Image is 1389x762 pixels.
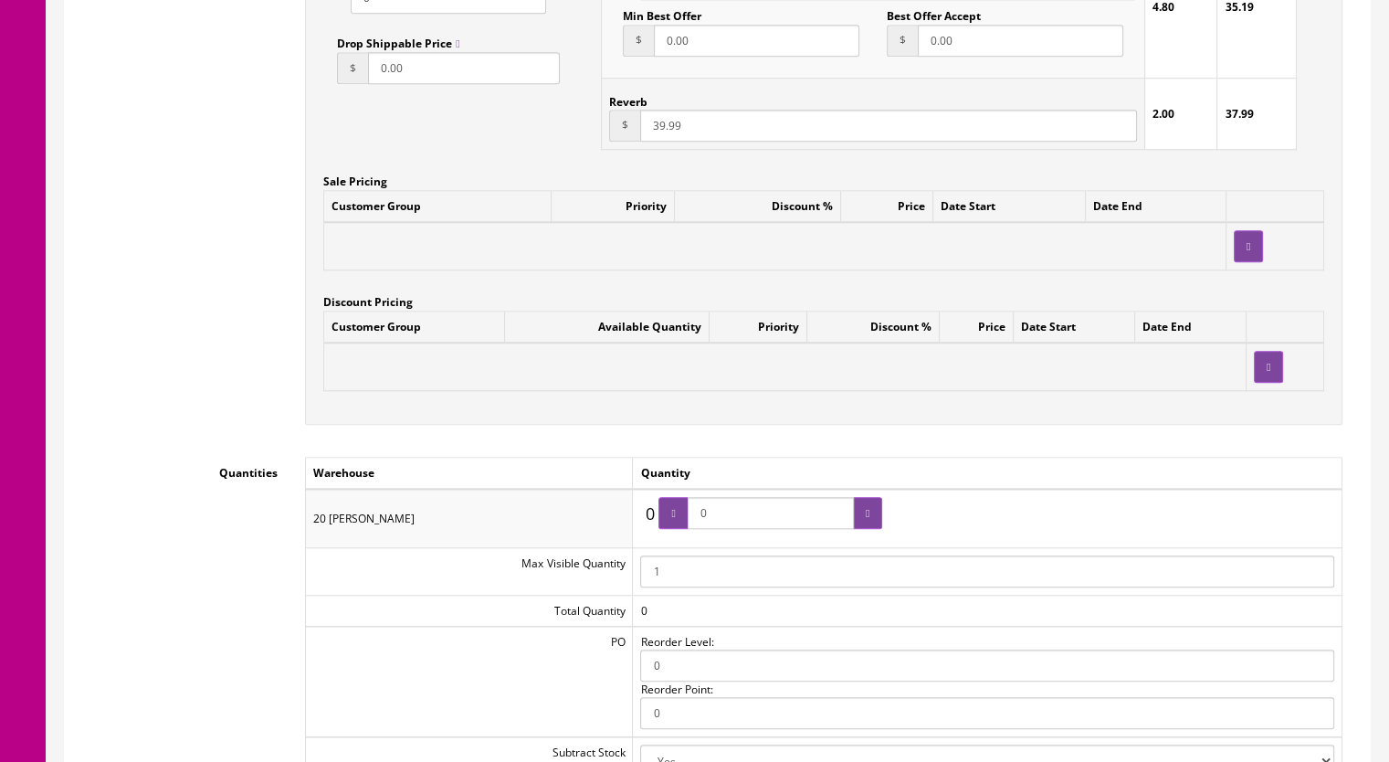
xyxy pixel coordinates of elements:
[505,312,710,344] td: Available Quantity
[640,110,1137,142] input: This should be a number with up to 2 decimal places.
[933,190,1086,222] td: Date Start
[79,457,291,482] label: Quantities
[552,190,674,222] td: Priority
[633,595,1342,626] td: 0
[633,626,1342,736] td: Reorder Level: Reorder Point:
[1013,312,1134,344] td: Date Start
[306,626,633,736] td: PO
[623,25,654,57] span: $
[24,119,1013,164] font: You are bidding on three [PERSON_NAME] MDC-10U rack clamps. These mounts are in excellent conditi...
[609,110,640,142] span: $
[266,184,771,202] font: This item is already packaged and ready for shipment so this will ship quick.
[807,312,940,344] td: Discount %
[939,312,1013,344] td: Price
[640,498,658,531] span: 0
[710,312,807,344] td: Priority
[840,190,933,222] td: Price
[114,25,921,58] strong: [PERSON_NAME] MDC-10U Mount w/L-Rod – THREE PACK
[918,25,1123,57] input: This should be a number with up to 2 decimal places.
[887,25,918,57] span: $
[323,286,413,311] label: Discount Pricing
[521,556,625,571] span: Max Visible Quantity
[609,86,647,110] label: Reverb
[337,52,368,84] span: $
[306,489,633,547] td: 20 [PERSON_NAME]
[324,312,505,344] td: Customer Group
[674,190,840,222] td: Discount %
[306,595,633,626] td: Total Quantity
[323,165,387,190] label: Sale Pricing
[324,190,552,222] td: Customer Group
[1225,106,1253,122] strong: 37.99
[1152,106,1174,122] strong: 2.00
[306,458,633,490] td: Warehouse
[633,458,1342,490] td: Quantity
[368,52,560,84] input: This should be a number with up to 2 decimal places.
[654,25,859,57] input: This should be a number with up to 2 decimal places.
[1086,190,1226,222] td: Date End
[1134,312,1246,344] td: Date End
[337,36,459,51] span: Drop Shippable Price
